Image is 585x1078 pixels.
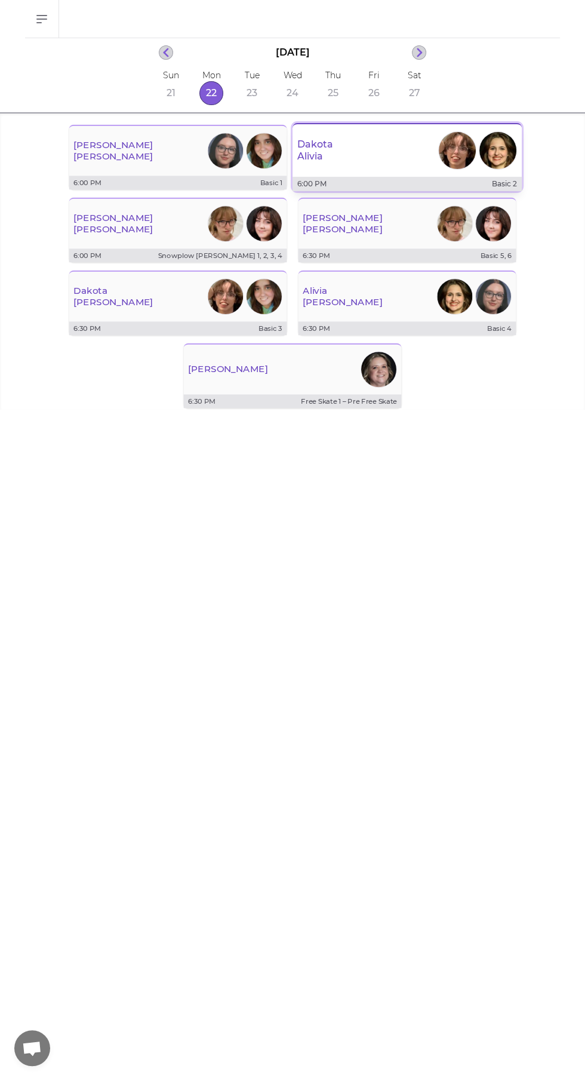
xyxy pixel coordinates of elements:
[298,198,516,262] button: [PERSON_NAME][PERSON_NAME]PhotoPhoto6:30 PMBasic 5, 6
[258,397,397,406] p: Free Skate 1 – Pre Free Skate
[402,81,426,105] button: 27
[325,69,341,81] p: Thu
[368,69,380,81] p: Fri
[73,324,101,333] p: 6:30 PM
[245,69,260,81] p: Tue
[73,297,153,308] p: [PERSON_NAME]
[303,213,382,224] p: [PERSON_NAME]
[284,69,302,81] p: Wed
[321,81,345,105] button: 25
[362,81,386,105] button: 26
[199,81,223,105] button: 22
[372,251,512,260] p: Basic 5, 6
[281,81,304,105] button: 24
[69,125,287,189] button: [PERSON_NAME][PERSON_NAME]PhotoPhoto6:00 PMBasic 1
[143,324,282,333] p: Basic 3
[371,179,517,189] p: Basic 2
[408,69,421,81] p: Sat
[297,139,333,151] p: Dakota
[159,81,183,105] button: 21
[73,140,153,151] p: [PERSON_NAME]
[292,123,522,191] button: DakotaAliviaPhotoPhoto6:00 PMBasic 2
[188,364,267,375] p: [PERSON_NAME]
[73,251,101,260] p: 6:00 PM
[303,285,382,297] p: Alivia
[73,224,153,235] p: [PERSON_NAME]
[143,251,282,260] p: Snowplow [PERSON_NAME] 1, 2, 3, 4
[298,271,516,335] button: Alivia[PERSON_NAME]PhotoPhoto6:30 PMBasic 4
[297,179,327,189] p: 6:00 PM
[73,213,153,224] p: [PERSON_NAME]
[163,69,179,81] p: Sun
[69,198,287,262] button: [PERSON_NAME][PERSON_NAME]PhotoPhoto6:00 PMSnowplow [PERSON_NAME] 1, 2, 3, 4
[303,224,382,235] p: [PERSON_NAME]
[14,1030,50,1066] div: 채팅 열기
[188,397,215,406] p: 6:30 PM
[73,151,153,162] p: [PERSON_NAME]
[276,45,310,60] p: [DATE]
[69,271,287,335] button: Dakota[PERSON_NAME]PhotoPhoto6:30 PMBasic 3
[303,297,382,308] p: [PERSON_NAME]
[73,178,101,187] p: 6:00 PM
[240,81,264,105] button: 23
[202,69,221,81] p: Mon
[184,343,402,408] button: [PERSON_NAME]Photo6:30 PMFree Skate 1 – Pre Free Skate
[303,324,330,333] p: 6:30 PM
[303,251,330,260] p: 6:30 PM
[372,324,512,333] p: Basic 4
[143,178,282,187] p: Basic 1
[297,151,333,162] p: Alivia
[73,285,153,297] p: Dakota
